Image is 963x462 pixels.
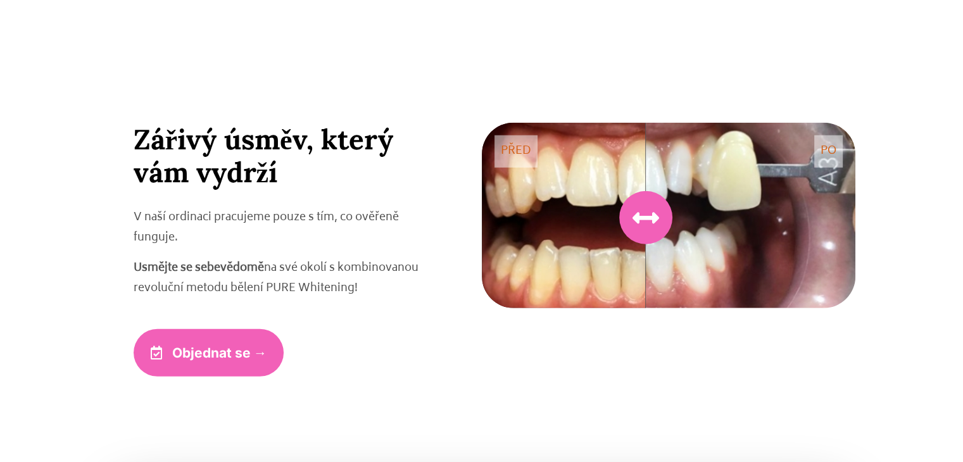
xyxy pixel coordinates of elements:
span: Objednat se → [172,346,267,359]
span: PO [814,135,843,168]
p: V naší ordinaci pracujeme pouze s tím, co ověřeně funguje. [134,208,431,248]
h2: Zářivý úsměv, který vám vydrží [134,123,431,190]
span: PŘED [494,135,538,168]
img: zuby pred belenim air flow [482,123,855,309]
strong: Usmějte se sebevědomě [134,259,264,278]
p: na své okolí s kombinovanou revoluční metodu bělení PURE Whitening! [134,259,431,299]
img: zuby po beleni air flow [482,123,855,309]
a: Objednat se → [134,329,284,377]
